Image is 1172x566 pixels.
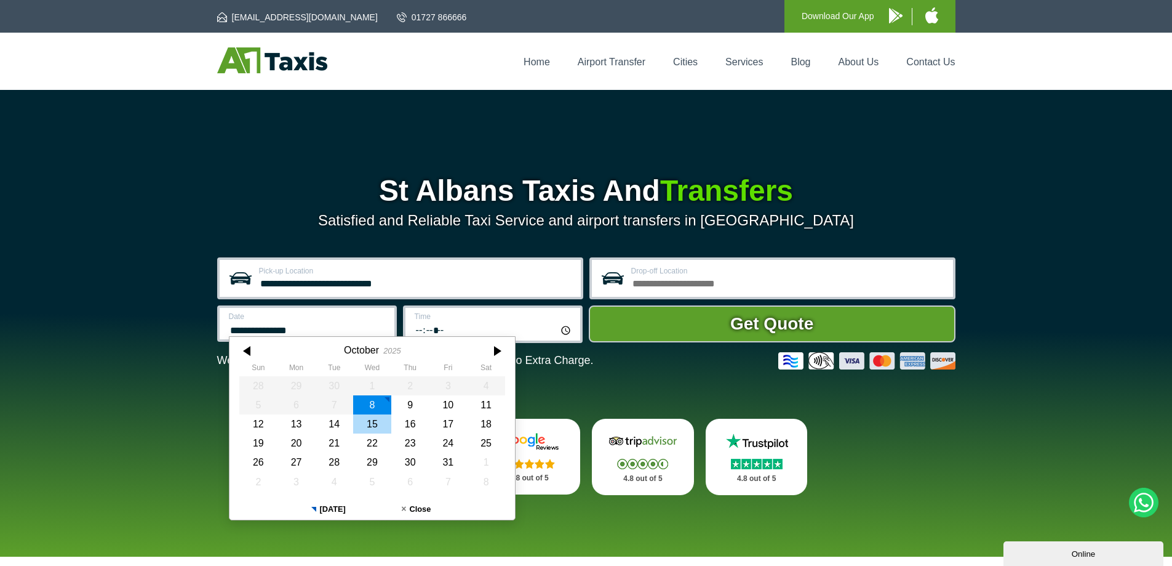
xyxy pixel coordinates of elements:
div: 03 November 2025 [277,472,315,491]
span: Transfers [660,174,793,207]
span: The Car at No Extra Charge. [452,354,593,366]
img: A1 Taxis St Albans LTD [217,47,327,73]
a: [EMAIL_ADDRESS][DOMAIN_NAME] [217,11,378,23]
img: Stars [504,459,555,469]
div: 28 October 2025 [315,453,353,472]
div: 05 October 2025 [239,395,277,414]
div: 06 October 2025 [277,395,315,414]
div: 04 November 2025 [315,472,353,491]
a: Contact Us [906,57,955,67]
div: 31 October 2025 [429,453,467,472]
img: Credit And Debit Cards [778,352,955,370]
div: 08 October 2025 [353,395,391,414]
a: Trustpilot Stars 4.8 out of 5 [706,419,808,495]
div: 07 October 2025 [315,395,353,414]
div: 08 November 2025 [467,472,505,491]
th: Sunday [239,363,277,376]
div: 01 October 2025 [353,376,391,395]
div: 25 October 2025 [467,434,505,453]
div: 15 October 2025 [353,414,391,434]
a: Google Stars 4.8 out of 5 [478,419,580,495]
div: 30 October 2025 [391,453,429,472]
button: [DATE] [284,499,372,520]
a: About Us [839,57,879,67]
div: 16 October 2025 [391,414,429,434]
p: 4.8 out of 5 [719,471,794,487]
img: Google [492,432,566,451]
div: 05 November 2025 [353,472,391,491]
th: Thursday [391,363,429,376]
a: Blog [791,57,810,67]
img: A1 Taxis Android App [889,8,903,23]
p: 4.8 out of 5 [492,471,567,486]
img: A1 Taxis iPhone App [925,7,938,23]
th: Wednesday [353,363,391,376]
div: 2025 [383,346,401,355]
iframe: chat widget [1003,539,1166,566]
a: Airport Transfer [578,57,645,67]
div: 26 October 2025 [239,453,277,472]
p: 4.8 out of 5 [605,471,680,487]
div: 17 October 2025 [429,414,467,434]
div: 13 October 2025 [277,414,315,434]
div: 04 October 2025 [467,376,505,395]
div: 24 October 2025 [429,434,467,453]
img: Tripadvisor [606,432,680,451]
a: 01727 866666 [397,11,467,23]
p: Satisfied and Reliable Taxi Service and airport transfers in [GEOGRAPHIC_DATA] [217,212,955,229]
label: Date [229,313,387,320]
div: 23 October 2025 [391,434,429,453]
p: We Now Accept Card & Contactless Payment In [217,354,594,367]
a: Tripadvisor Stars 4.8 out of 5 [592,419,694,495]
div: 18 October 2025 [467,414,505,434]
div: 03 October 2025 [429,376,467,395]
div: 28 September 2025 [239,376,277,395]
div: 07 November 2025 [429,472,467,491]
a: Home [524,57,550,67]
img: Trustpilot [720,432,794,451]
a: Services [725,57,763,67]
div: 20 October 2025 [277,434,315,453]
th: Saturday [467,363,505,376]
div: 30 September 2025 [315,376,353,395]
th: Monday [277,363,315,376]
div: 29 October 2025 [353,453,391,472]
div: 06 November 2025 [391,472,429,491]
div: 11 October 2025 [467,395,505,414]
div: 19 October 2025 [239,434,277,453]
div: 01 November 2025 [467,453,505,472]
div: 02 October 2025 [391,376,429,395]
label: Pick-up Location [259,267,573,275]
div: 10 October 2025 [429,395,467,414]
h1: St Albans Taxis And [217,176,955,206]
th: Tuesday [315,363,353,376]
div: 21 October 2025 [315,434,353,453]
label: Time [415,313,573,320]
p: Download Our App [802,9,874,24]
label: Drop-off Location [631,267,946,275]
img: Stars [617,459,668,469]
a: Cities [673,57,698,67]
div: 14 October 2025 [315,414,353,434]
div: 29 September 2025 [277,376,315,395]
div: October [344,344,379,356]
div: 27 October 2025 [277,453,315,472]
div: 09 October 2025 [391,395,429,414]
button: Get Quote [589,305,955,342]
th: Friday [429,363,467,376]
button: Close [372,499,460,520]
img: Stars [731,459,783,469]
div: 22 October 2025 [353,434,391,453]
div: 02 November 2025 [239,472,277,491]
div: 12 October 2025 [239,414,277,434]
